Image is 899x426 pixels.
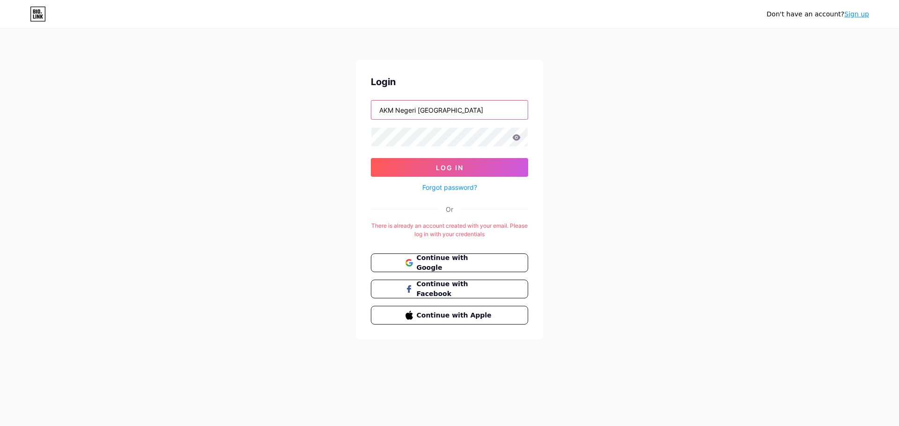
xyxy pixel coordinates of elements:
[371,101,528,119] input: Username
[436,164,464,172] span: Log In
[417,253,494,273] span: Continue with Google
[371,158,528,177] button: Log In
[417,279,494,299] span: Continue with Facebook
[766,9,869,19] div: Don't have an account?
[371,222,528,238] div: There is already an account created with your email. Please log in with your credentials
[844,10,869,18] a: Sign up
[371,306,528,325] button: Continue with Apple
[371,75,528,89] div: Login
[371,280,528,298] button: Continue with Facebook
[446,204,453,214] div: Or
[371,253,528,272] button: Continue with Google
[422,182,477,192] a: Forgot password?
[417,310,494,320] span: Continue with Apple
